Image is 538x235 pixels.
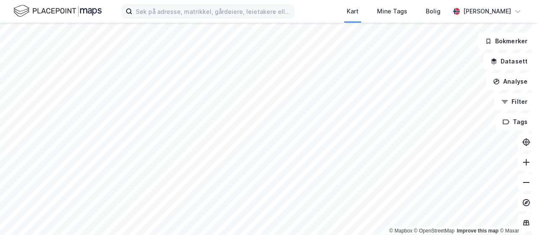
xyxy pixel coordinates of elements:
div: Bolig [426,6,440,16]
input: Søk på adresse, matrikkel, gårdeiere, leietakere eller personer [132,5,293,18]
img: logo.f888ab2527a4732fd821a326f86c7f29.svg [13,4,102,18]
a: Improve this map [457,228,498,234]
div: [PERSON_NAME] [463,6,511,16]
div: Kontrollprogram for chat [496,195,538,235]
button: Analyse [486,73,535,90]
a: OpenStreetMap [414,228,455,234]
button: Bokmerker [478,33,535,50]
div: Mine Tags [377,6,407,16]
iframe: Chat Widget [496,195,538,235]
a: Mapbox [389,228,412,234]
button: Tags [496,114,535,130]
button: Datasett [483,53,535,70]
div: Kart [347,6,359,16]
button: Filter [494,93,535,110]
